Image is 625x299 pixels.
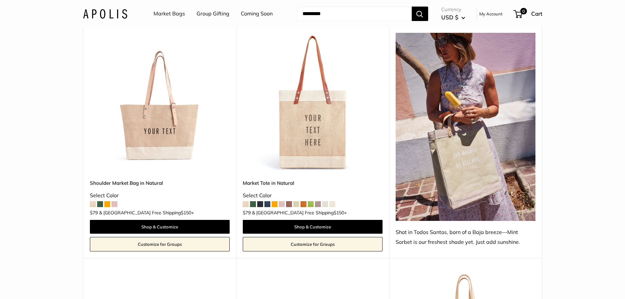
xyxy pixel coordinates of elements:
div: Select Color [90,191,230,201]
span: $150 [334,210,344,216]
span: Currency [441,5,465,14]
span: & [GEOGRAPHIC_DATA] Free Shipping + [99,210,194,215]
span: $150 [181,210,191,216]
a: My Account [479,10,503,18]
a: 0 Cart [514,9,542,19]
img: Apolis [83,9,127,18]
a: Market Bags [154,9,185,19]
a: Shoulder Market Bag in Natural [90,179,230,187]
a: Shop & Customize [90,220,230,234]
span: $79 [243,210,251,216]
a: Customize for Groups [90,237,230,251]
img: Shot in Todos Santos, born of a Baja breeze—Mint Sorbet is our freshest shade yet. Just add sunsh... [396,33,535,221]
div: Select Color [243,191,383,201]
span: & [GEOGRAPHIC_DATA] Free Shipping + [252,210,347,215]
a: Shoulder Market Bag in NaturalShoulder Market Bag in Natural [90,33,230,173]
span: USD $ [441,14,458,21]
button: USD $ [441,12,465,23]
span: Cart [531,10,542,17]
img: Shoulder Market Bag in Natural [90,33,230,173]
a: Coming Soon [241,9,273,19]
div: Shot in Todos Santos, born of a Baja breeze—Mint Sorbet is our freshest shade yet. Just add sunsh... [396,227,535,247]
a: Market Tote in Natural [243,179,383,187]
a: Group Gifting [197,9,229,19]
button: Search [412,7,428,21]
a: description_Make it yours with custom printed text.description_The Original Market bag in its 4 n... [243,33,383,173]
span: 0 [520,8,527,14]
img: description_Make it yours with custom printed text. [243,33,383,173]
a: Shop & Customize [243,220,383,234]
input: Search... [297,7,412,21]
span: $79 [90,210,98,216]
a: Customize for Groups [243,237,383,251]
